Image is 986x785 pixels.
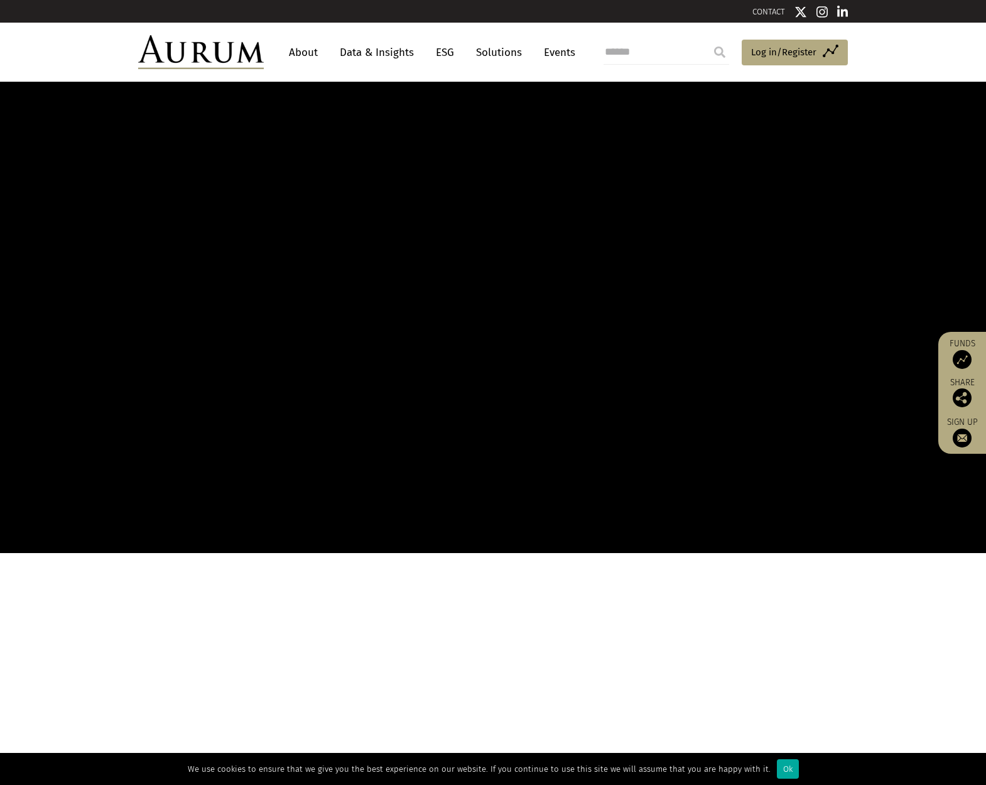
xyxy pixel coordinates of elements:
a: CONTACT [752,7,785,16]
a: Events [538,41,575,64]
img: Twitter icon [794,6,807,18]
img: Sign up to our newsletter [953,429,972,447]
a: Funds [945,338,980,369]
img: Instagram icon [816,6,828,18]
a: Solutions [470,41,528,64]
div: Share [945,378,980,407]
a: Data & Insights [333,41,420,64]
span: Log in/Register [751,45,816,60]
img: Access Funds [953,350,972,369]
img: Aurum [138,35,264,69]
img: Linkedin icon [837,6,848,18]
div: Ok [777,759,799,779]
a: Sign up [945,417,980,447]
a: ESG [430,41,460,64]
a: About [283,41,324,64]
a: Log in/Register [742,40,848,66]
img: Share this post [953,388,972,407]
input: Submit [707,40,732,65]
